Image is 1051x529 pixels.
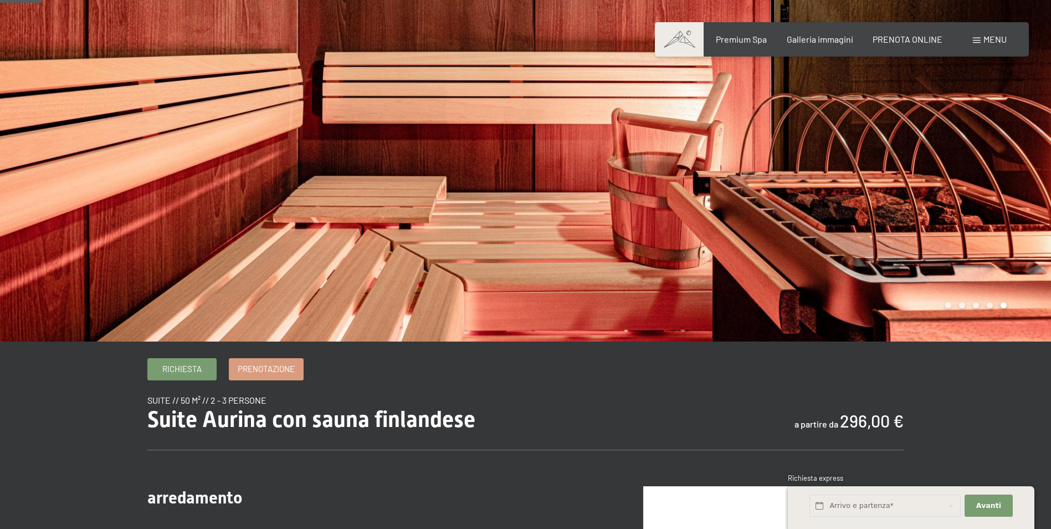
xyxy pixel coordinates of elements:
a: Premium Spa [716,34,767,44]
span: Richiesta express [788,474,843,482]
a: PRENOTA ONLINE [873,34,942,44]
b: 296,00 € [840,411,904,431]
span: Richiesta [162,363,202,375]
span: arredamento [147,488,242,507]
span: Avanti [976,501,1001,511]
span: Prenotazione [238,363,295,375]
span: Suite Aurina con sauna finlandese [147,406,475,433]
span: Menu [983,34,1007,44]
span: a partire da [794,419,838,429]
a: Prenotazione [229,359,303,380]
a: Richiesta [148,359,216,380]
span: suite // 50 m² // 2 - 3 persone [147,395,266,405]
a: Galleria immagini [787,34,853,44]
button: Avanti [965,495,1012,517]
